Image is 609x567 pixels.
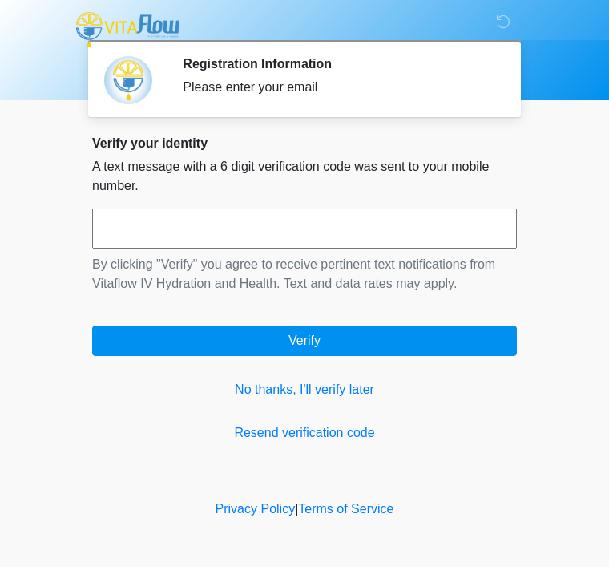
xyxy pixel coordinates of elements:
[92,255,517,294] p: By clicking "Verify" you agree to receive pertinent text notifications from Vitaflow IV Hydration...
[92,136,517,151] h2: Verify your identity
[92,157,517,196] p: A text message with a 6 digit verification code was sent to your mobile number.
[183,78,493,97] div: Please enter your email
[183,56,493,71] h2: Registration Information
[92,423,517,443] a: Resend verification code
[216,502,296,516] a: Privacy Policy
[298,502,393,516] a: Terms of Service
[76,12,179,47] img: Vitaflow IV Hydration and Health Logo
[92,380,517,399] a: No thanks, I'll verify later
[295,502,298,516] a: |
[92,326,517,356] button: Verify
[104,56,152,104] img: Agent Avatar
